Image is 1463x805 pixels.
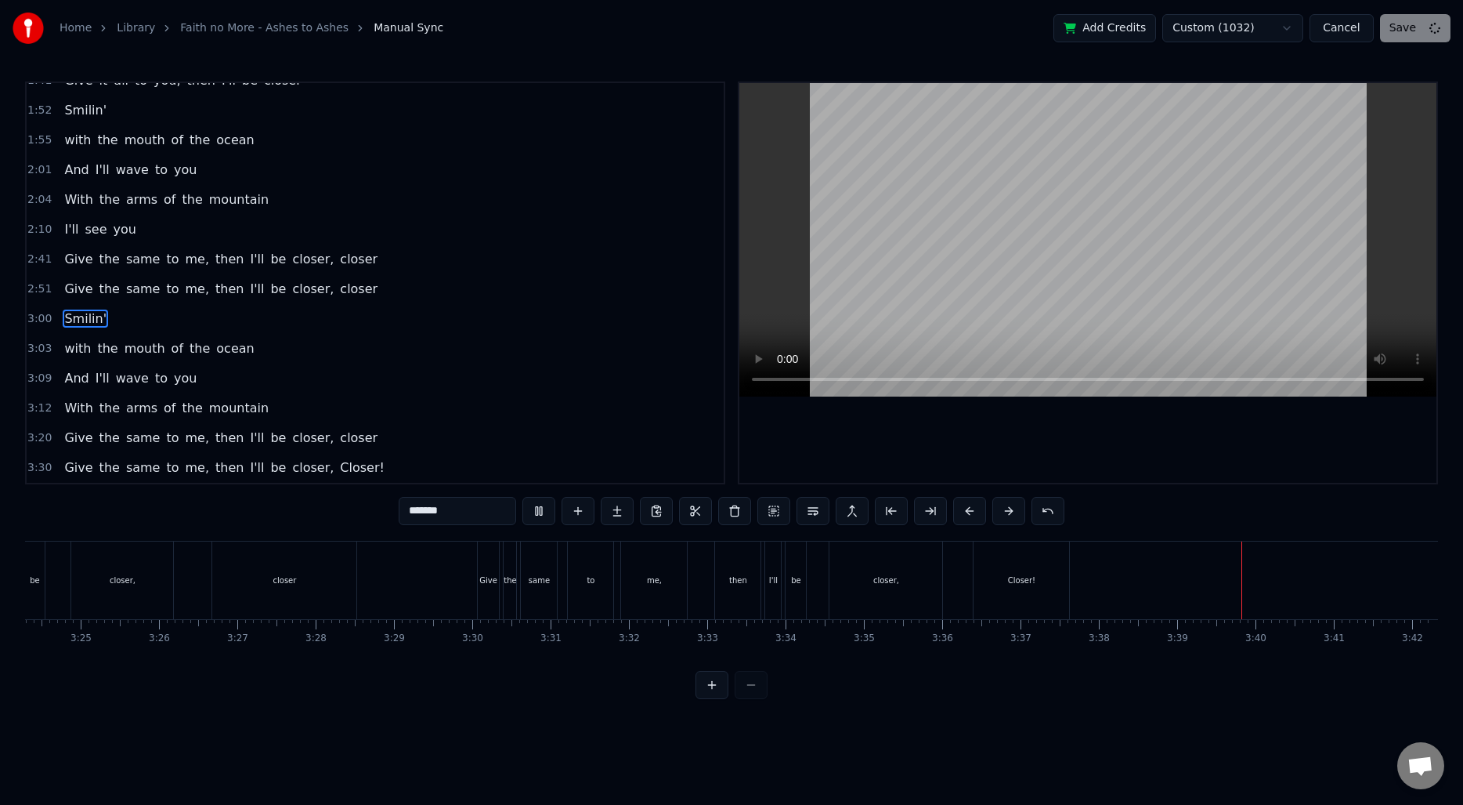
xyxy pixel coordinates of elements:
div: 3:27 [227,633,248,645]
span: then [214,459,245,477]
span: arms [125,190,159,209]
img: youka [13,13,44,44]
span: the [98,190,121,209]
div: 3:34 [775,633,797,645]
div: me, [647,575,662,586]
button: Add Credits [1053,14,1156,42]
span: the [98,280,121,298]
div: 3:37 [1010,633,1031,645]
span: you [172,369,198,387]
span: to [164,459,180,477]
span: 3:03 [27,341,52,357]
span: And [63,369,90,387]
span: the [96,131,119,149]
span: 2:51 [27,281,52,297]
span: Give [63,459,94,477]
a: Library [117,20,155,36]
span: to [154,369,169,387]
div: 3:41 [1324,633,1345,645]
span: closer, [291,459,335,477]
span: ocean [215,339,255,357]
span: Manual Sync [374,20,443,36]
span: closer, [291,250,335,268]
span: With [63,399,94,417]
span: be [269,250,287,268]
span: same [125,280,162,298]
span: 2:41 [27,252,52,267]
span: And [63,161,90,179]
div: closer [273,575,297,586]
span: then [214,250,245,268]
span: Give [63,429,94,447]
div: be [30,575,40,586]
span: I'll [248,250,266,268]
span: 2:01 [27,162,52,178]
div: I'll [769,575,778,586]
span: 3:00 [27,311,52,327]
span: 3:20 [27,430,52,446]
span: ocean [215,131,255,149]
span: closer [338,250,379,268]
div: 3:39 [1167,633,1188,645]
span: closer [338,429,379,447]
span: 2:10 [27,222,52,238]
span: Smilin' [63,101,108,119]
span: Smilin' [63,310,108,328]
div: Open chat [1397,742,1444,789]
div: 3:33 [697,633,718,645]
div: Give [479,575,497,586]
span: then [214,429,245,447]
span: of [162,190,177,209]
div: to [587,575,594,586]
span: mouth [123,339,167,357]
span: closer, [291,429,335,447]
span: to [164,429,180,447]
span: I'll [248,280,266,298]
span: same [125,459,162,477]
div: 3:35 [854,633,875,645]
div: 3:31 [540,633,562,645]
span: wave [114,369,150,387]
span: same [125,429,162,447]
span: the [98,459,121,477]
span: arms [125,399,159,417]
span: you [112,220,138,238]
div: be [791,575,801,586]
span: be [269,459,287,477]
a: Faith no More - Ashes to Ashes [180,20,349,36]
span: I'll [94,161,111,179]
span: to [164,280,180,298]
div: 3:28 [305,633,327,645]
span: 3:30 [27,460,52,476]
span: same [125,250,162,268]
span: the [98,250,121,268]
span: the [181,399,204,417]
span: Closer! [338,459,386,477]
span: be [269,280,287,298]
nav: breadcrumb [60,20,443,36]
span: Give [63,250,94,268]
div: same [529,575,550,586]
span: the [98,429,121,447]
div: then [729,575,747,586]
span: wave [114,161,150,179]
span: me, [184,459,211,477]
div: Closer! [1008,575,1035,586]
span: of [170,339,185,357]
div: the [504,575,516,586]
span: mouth [123,131,167,149]
span: mountain [208,399,270,417]
span: you [172,161,198,179]
button: Cancel [1309,14,1373,42]
span: closer [338,280,379,298]
span: of [162,399,177,417]
span: I'll [248,459,266,477]
span: with [63,131,92,149]
span: I'll [63,220,80,238]
div: 3:40 [1245,633,1266,645]
span: with [63,339,92,357]
div: 3:30 [462,633,483,645]
span: the [98,399,121,417]
span: of [170,131,185,149]
div: 3:29 [384,633,405,645]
